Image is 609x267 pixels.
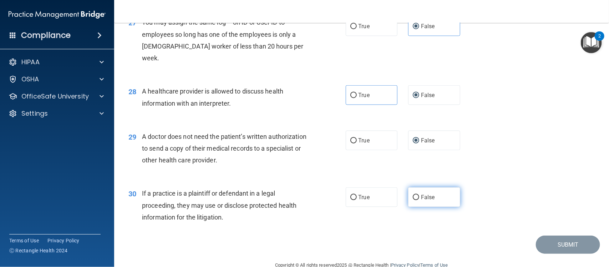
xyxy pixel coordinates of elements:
[142,190,296,221] span: If a practice is a plaintiff or defendant in a legal proceeding, they may use or disclose protect...
[9,7,106,22] img: PMB logo
[128,133,136,141] span: 29
[359,194,370,201] span: True
[421,23,435,30] span: False
[142,133,306,164] span: A doctor does not need the patient’s written authorization to send a copy of their medical record...
[128,190,136,198] span: 30
[21,30,71,40] h4: Compliance
[350,195,357,200] input: True
[128,87,136,96] span: 28
[21,75,39,84] p: OSHA
[413,195,419,200] input: False
[47,237,80,244] a: Privacy Policy
[9,109,104,118] a: Settings
[350,24,357,29] input: True
[359,23,370,30] span: True
[9,75,104,84] a: OSHA
[21,109,48,118] p: Settings
[21,58,40,66] p: HIPAA
[598,36,601,45] div: 2
[359,92,370,99] span: True
[581,32,602,53] button: Open Resource Center, 2 new notifications
[142,87,283,107] span: A healthcare provider is allowed to discuss health information with an interpreter.
[9,92,104,101] a: OfficeSafe University
[350,93,357,98] input: True
[421,194,435,201] span: False
[350,138,357,143] input: True
[9,58,104,66] a: HIPAA
[421,137,435,144] span: False
[9,247,68,254] span: Ⓒ Rectangle Health 2024
[359,137,370,144] span: True
[536,236,600,254] button: Submit
[413,93,419,98] input: False
[128,19,136,27] span: 27
[21,92,89,101] p: OfficeSafe University
[413,24,419,29] input: False
[413,138,419,143] input: False
[573,218,600,245] iframe: Drift Widget Chat Controller
[421,92,435,99] span: False
[9,237,39,244] a: Terms of Use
